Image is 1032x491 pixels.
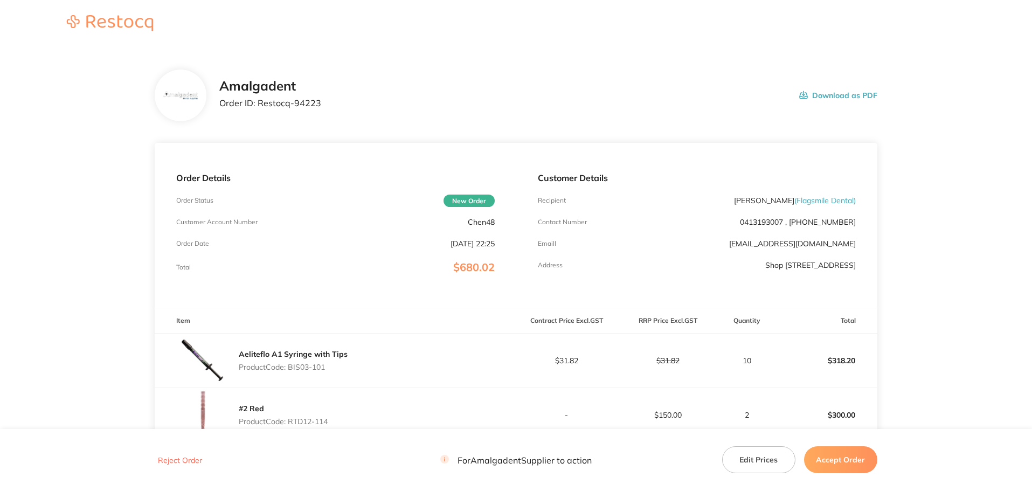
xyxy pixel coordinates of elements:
[719,411,775,419] p: 2
[155,308,516,334] th: Item
[618,411,718,419] p: $150.00
[468,218,495,226] p: Chen48
[56,15,164,31] img: Restocq logo
[163,91,198,100] img: b285Ymlzag
[176,173,494,183] p: Order Details
[517,411,617,419] p: -
[440,455,592,465] p: For Amalgadent Supplier to action
[722,446,795,473] button: Edit Prices
[617,308,718,334] th: RRP Price Excl. GST
[618,356,718,365] p: $31.82
[729,239,856,248] a: [EMAIL_ADDRESS][DOMAIN_NAME]
[219,98,321,108] p: Order ID: Restocq- 94223
[777,402,877,428] p: $300.00
[239,404,264,413] a: #2 Red
[453,260,495,274] span: $680.02
[719,356,775,365] p: 10
[176,334,230,388] img: OHNqbWR1MA
[451,239,495,248] p: [DATE] 22:25
[718,308,776,334] th: Quantity
[239,417,328,426] p: Product Code: RTD12-114
[734,196,856,205] p: [PERSON_NAME]
[444,195,495,207] span: New Order
[799,79,877,112] button: Download as PDF
[740,218,856,226] p: 0413193007 , [PHONE_NUMBER]
[765,261,856,269] p: Shop [STREET_ADDRESS]
[538,197,566,204] p: Recipient
[804,446,877,473] button: Accept Order
[176,240,209,247] p: Order Date
[239,349,348,359] a: Aeliteflo A1 Syringe with Tips
[176,197,213,204] p: Order Status
[155,455,205,465] button: Reject Order
[176,218,258,226] p: Customer Account Number
[538,173,856,183] p: Customer Details
[794,196,856,205] span: ( Flagsmile Dental )
[239,363,348,371] p: Product Code: BIS03-101
[538,240,556,247] p: Emaill
[538,261,563,269] p: Address
[219,79,321,94] h2: Amalgadent
[776,308,877,334] th: Total
[176,264,191,271] p: Total
[176,388,230,442] img: dGMxMXJpZw
[538,218,587,226] p: Contact Number
[777,348,877,374] p: $318.20
[516,308,618,334] th: Contract Price Excl. GST
[517,356,617,365] p: $31.82
[56,15,164,33] a: Restocq logo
